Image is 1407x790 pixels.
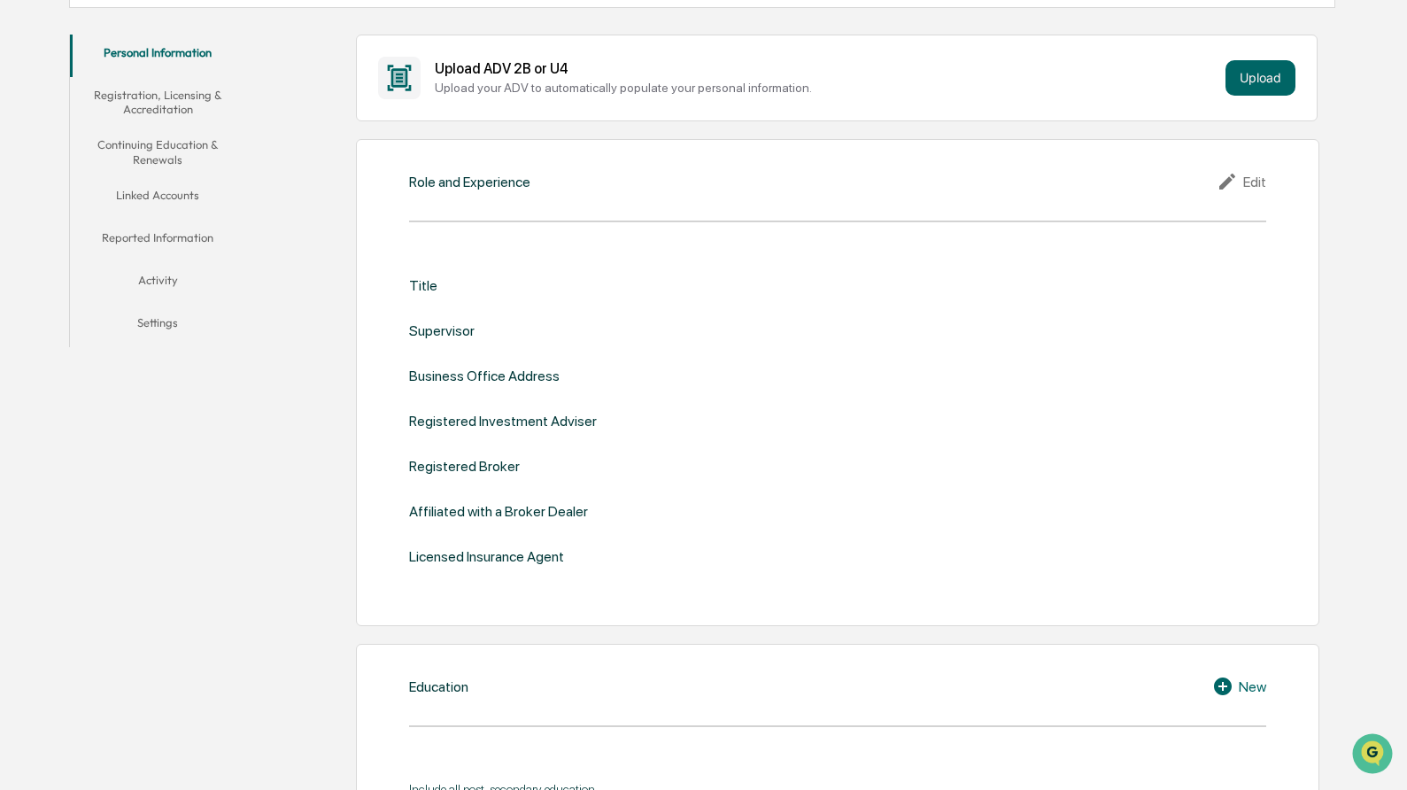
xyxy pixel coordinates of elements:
[1350,732,1398,779] iframe: Open customer support
[11,250,119,282] a: 🔎Data Lookup
[60,136,290,153] div: Start new chat
[70,77,246,128] button: Registration, Licensing & Accreditation
[18,259,32,273] div: 🔎
[146,223,220,241] span: Attestations
[121,216,227,248] a: 🗄️Attestations
[70,127,246,177] button: Continuing Education & Renewals
[70,262,246,305] button: Activity
[409,548,564,565] div: Licensed Insurance Agent
[435,60,1218,77] div: Upload ADV 2B or U4
[176,300,214,314] span: Pylon
[70,305,246,347] button: Settings
[409,458,520,475] div: Registered Broker
[11,216,121,248] a: 🖐️Preclearance
[409,174,530,190] div: Role and Experience
[301,141,322,162] button: Start new chat
[70,220,246,262] button: Reported Information
[70,177,246,220] button: Linked Accounts
[409,503,588,520] div: Affiliated with a Broker Dealer
[18,136,50,167] img: 1746055101610-c473b297-6a78-478c-a979-82029cc54cd1
[18,225,32,239] div: 🖐️
[1225,60,1295,96] button: Upload
[125,299,214,314] a: Powered byPylon
[1217,171,1266,192] div: Edit
[70,35,246,347] div: secondary tabs example
[1212,676,1266,697] div: New
[409,322,475,339] div: Supervisor
[409,413,597,430] div: Registered Investment Adviser
[409,277,437,294] div: Title
[70,35,246,77] button: Personal Information
[35,223,114,241] span: Preclearance
[435,81,1218,95] div: Upload your ADV to automatically populate your personal information.
[128,225,143,239] div: 🗄️
[409,368,560,384] div: Business Office Address
[409,678,468,695] div: Education
[18,37,322,66] p: How can we help?
[60,153,224,167] div: We're available if you need us!
[35,257,112,275] span: Data Lookup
